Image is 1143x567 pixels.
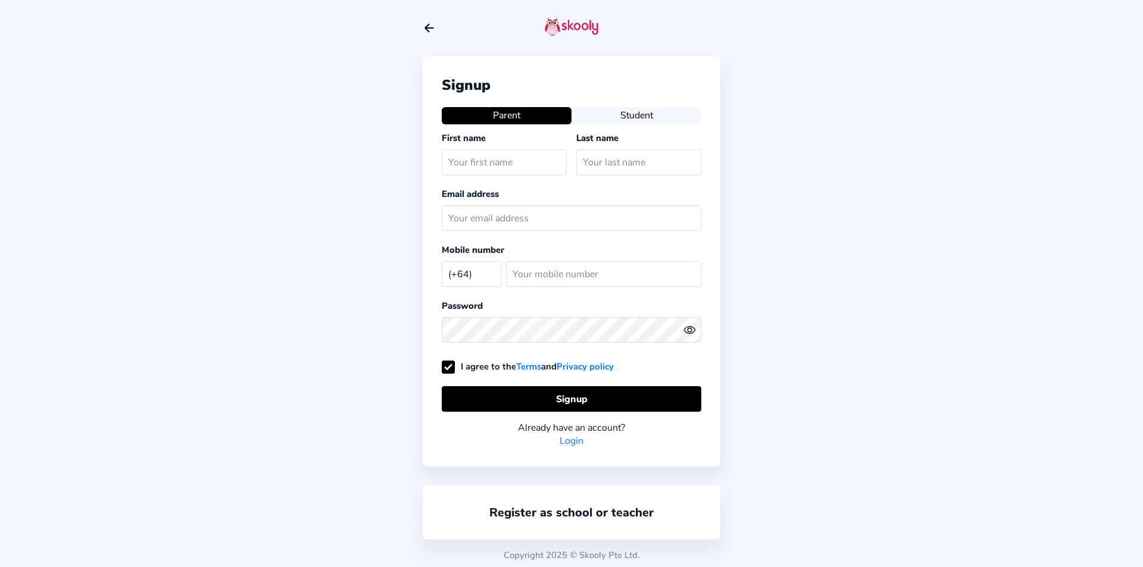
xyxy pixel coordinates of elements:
[506,261,701,287] input: Your mobile number
[576,132,619,144] label: Last name
[442,205,701,231] input: Your email address
[545,17,598,36] img: skooly-logo.png
[571,107,701,124] button: Student
[442,361,614,372] label: I agree to the and
[560,434,583,447] a: Login
[683,324,696,336] ion-icon: eye outline
[442,300,483,312] label: Password
[516,361,541,372] a: Terms
[442,132,486,144] label: First name
[442,76,701,95] div: Signup
[442,421,701,434] div: Already have an account?
[557,361,614,372] a: Privacy policy
[442,244,504,256] label: Mobile number
[442,149,567,175] input: Your first name
[576,149,701,175] input: Your last name
[442,107,571,124] button: Parent
[489,505,654,521] a: Register as school or teacher
[442,188,499,200] label: Email address
[683,324,701,336] button: eye outlineeye off outline
[442,386,701,412] button: Signup
[423,21,436,35] button: arrow back outline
